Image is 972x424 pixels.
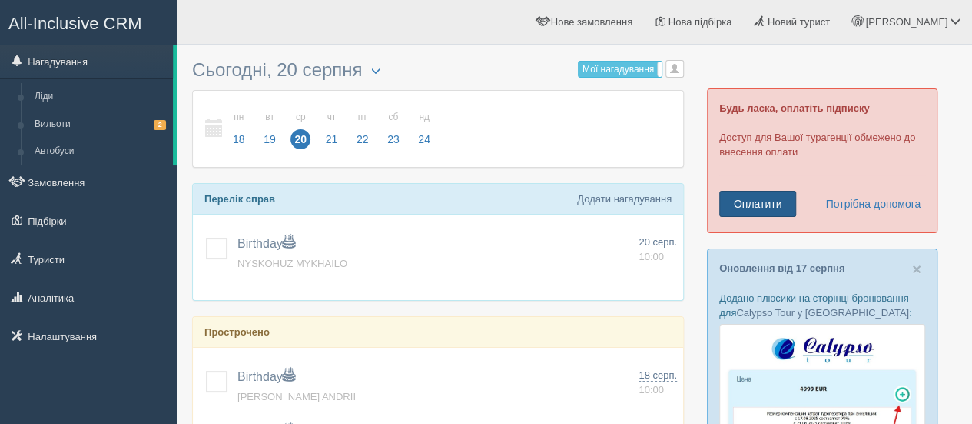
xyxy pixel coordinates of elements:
span: All-Inclusive CRM [8,14,142,33]
span: Нове замовлення [551,16,632,28]
a: [PERSON_NAME] ANDRII [237,391,356,402]
a: Birthday [237,237,295,250]
span: Нова підбірка [668,16,732,28]
a: ср 20 [286,102,315,155]
a: All-Inclusive CRM [1,1,176,43]
span: × [912,260,921,278]
span: Новий турист [768,16,830,28]
b: Перелік справ [204,193,275,205]
a: Оновлення від 17 серпня [719,262,844,274]
small: чт [322,111,342,124]
a: 18 серп. 10:00 [639,369,677,397]
a: Birthday [237,370,295,383]
b: Будь ласка, оплатіть підписку [719,102,869,114]
b: Прострочено [204,326,270,338]
small: сб [383,111,403,124]
small: вт [260,111,280,124]
span: 18 [229,129,249,149]
a: нд 24 [410,102,435,155]
span: 2 [154,120,166,130]
small: ср [290,111,310,124]
a: 20 серп. 10:00 [639,235,677,264]
small: пн [229,111,249,124]
a: сб 23 [379,102,408,155]
a: Оплатити [719,191,796,217]
a: вт 19 [255,102,284,155]
span: 21 [322,129,342,149]
span: 10:00 [639,384,664,396]
span: [PERSON_NAME] [865,16,947,28]
a: Потрібна допомога [815,191,921,217]
span: 19 [260,129,280,149]
span: 20 серп. [639,236,677,248]
button: Close [912,261,921,277]
span: Мої нагадування [582,64,654,75]
span: 18 серп. [639,369,677,382]
a: Автобуси [28,138,173,165]
a: NYSKOHUZ MYKHAILO [237,258,347,269]
span: 10:00 [639,251,664,262]
span: 24 [414,129,434,149]
a: пн 18 [224,102,254,155]
span: 23 [383,129,403,149]
a: пт 22 [348,102,377,155]
small: пт [353,111,373,124]
span: 22 [353,129,373,149]
a: Додати нагадування [577,193,672,205]
a: Ліди [28,83,173,111]
p: Додано плюсики на сторінці бронювання для : [719,291,925,320]
div: Доступ для Вашої турагенції обмежено до внесення оплати [707,88,937,233]
a: чт 21 [317,102,347,155]
a: Calypso Tour у [GEOGRAPHIC_DATA] [736,307,909,319]
span: 20 [290,129,310,149]
a: Вильоти2 [28,111,173,139]
small: нд [414,111,434,124]
h3: Сьогодні, 20 серпня [192,60,684,82]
